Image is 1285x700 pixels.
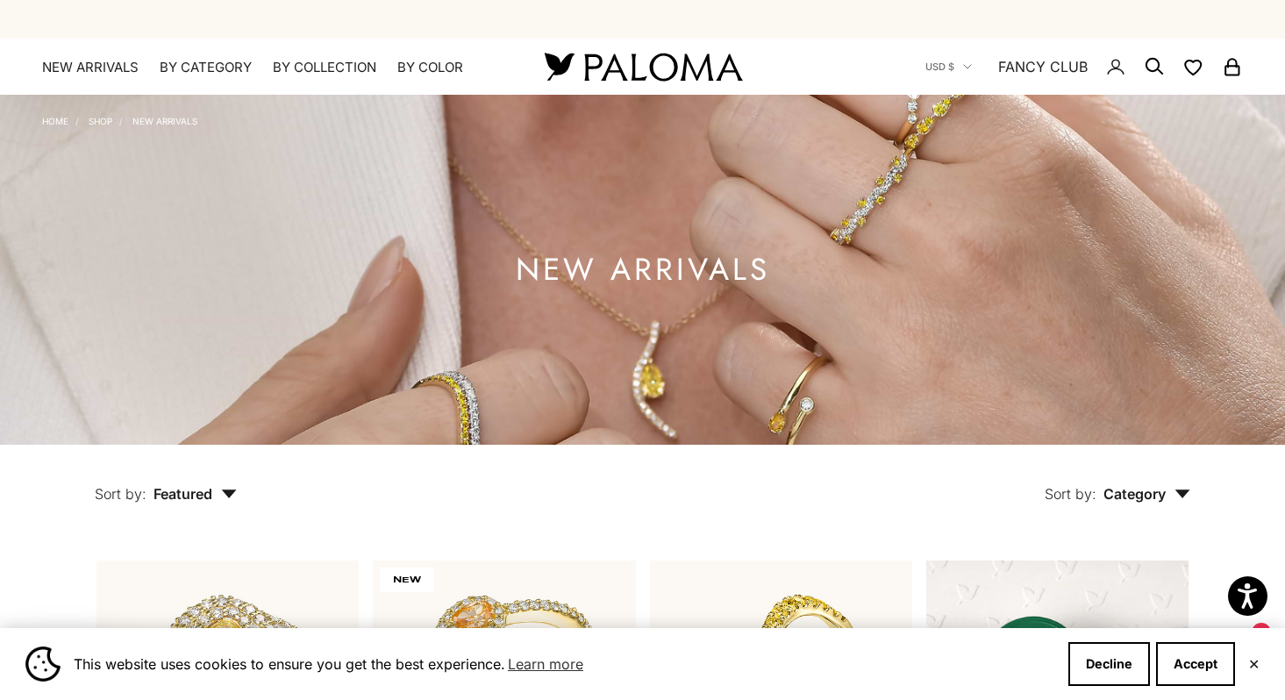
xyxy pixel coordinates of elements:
[1248,659,1260,669] button: Close
[74,651,1054,677] span: This website uses cookies to ensure you get the best experience.
[153,485,237,503] span: Featured
[516,259,770,281] h1: NEW ARRIVALS
[925,59,972,75] button: USD $
[95,485,146,503] span: Sort by:
[42,59,503,76] nav: Primary navigation
[925,39,1243,95] nav: Secondary navigation
[42,116,68,126] a: Home
[54,445,277,518] button: Sort by: Featured
[25,646,61,682] img: Cookie banner
[1045,485,1096,503] span: Sort by:
[1103,485,1190,503] span: Category
[380,568,434,592] span: NEW
[998,55,1088,78] a: FANCY CLUB
[42,59,139,76] a: NEW ARRIVALS
[505,651,586,677] a: Learn more
[1004,445,1231,518] button: Sort by: Category
[1068,642,1150,686] button: Decline
[273,59,376,76] summary: By Collection
[925,59,954,75] span: USD $
[132,116,197,126] a: NEW ARRIVALS
[42,112,197,126] nav: Breadcrumb
[1156,642,1235,686] button: Accept
[160,59,252,76] summary: By Category
[89,116,112,126] a: Shop
[397,59,463,76] summary: By Color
